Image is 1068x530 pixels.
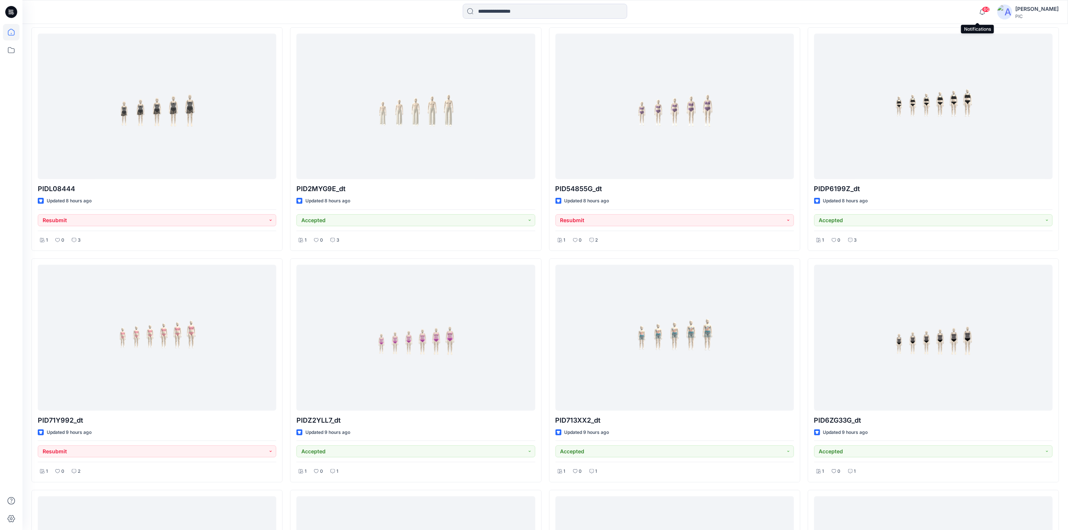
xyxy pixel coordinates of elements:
a: PID71Y992_dt [38,265,276,410]
a: PIDZ2YLL7_dt [296,265,535,410]
p: Updated 8 hours ago [47,197,92,205]
p: Updated 8 hours ago [823,197,868,205]
p: Updated 8 hours ago [564,197,609,205]
p: Updated 9 hours ago [823,429,868,436]
a: PID54855G_dt [555,34,794,179]
p: 0 [320,236,323,244]
img: avatar [997,4,1012,19]
p: 1 [822,236,824,244]
p: 1 [46,468,48,475]
p: 0 [579,468,582,475]
p: Updated 9 hours ago [47,429,92,436]
p: 3 [854,236,857,244]
p: PIDZ2YLL7_dt [296,415,535,426]
a: PID2MYG9E_dt [296,34,535,179]
p: 0 [579,236,582,244]
p: 2 [595,236,598,244]
p: 2 [78,468,80,475]
p: PID71Y992_dt [38,415,276,426]
a: PIDL08444 [38,34,276,179]
p: PID713XX2_dt [555,415,794,426]
p: 1 [564,468,566,475]
p: Updated 8 hours ago [305,197,350,205]
p: PID6ZG33G_dt [814,415,1053,426]
p: 1 [46,236,48,244]
a: PID713XX2_dt [555,265,794,410]
p: 0 [61,468,64,475]
p: PIDP6199Z_dt [814,184,1053,194]
p: PID54855G_dt [555,184,794,194]
p: 1 [336,468,338,475]
p: 3 [78,236,81,244]
div: [PERSON_NAME] [1015,4,1059,13]
p: 0 [61,236,64,244]
p: PID2MYG9E_dt [296,184,535,194]
p: 0 [838,468,841,475]
p: 3 [336,236,339,244]
p: PIDL08444 [38,184,276,194]
p: 0 [838,236,841,244]
a: PIDP6199Z_dt [814,34,1053,179]
p: 1 [854,468,856,475]
p: 0 [320,468,323,475]
p: Updated 9 hours ago [305,429,350,436]
a: PID6ZG33G_dt [814,265,1053,410]
p: 1 [305,236,307,244]
p: 1 [305,468,307,475]
span: 60 [982,6,990,12]
div: PIC [1015,13,1059,19]
p: 1 [564,236,566,244]
p: 1 [822,468,824,475]
p: Updated 9 hours ago [564,429,609,436]
p: 1 [595,468,597,475]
